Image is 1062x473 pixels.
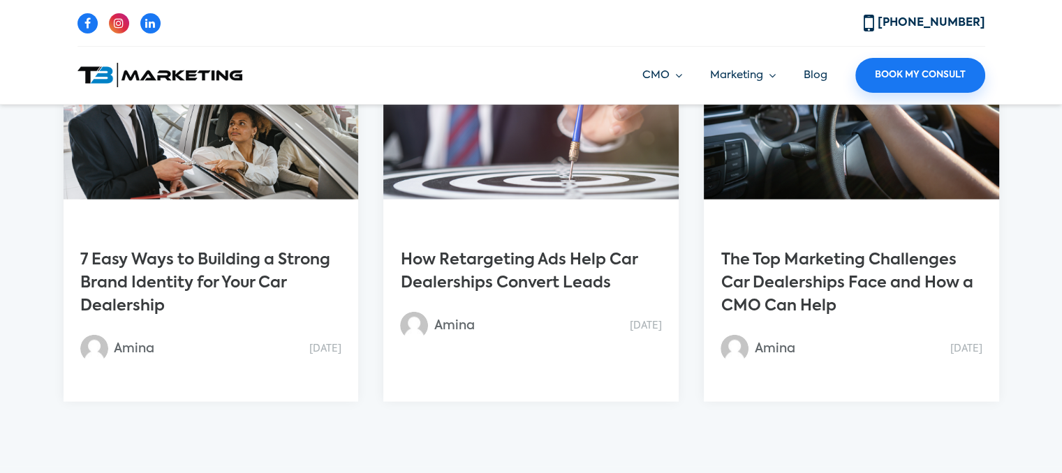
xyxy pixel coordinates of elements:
[309,344,341,354] a: [DATE]
[80,253,330,314] a: 7 Easy Ways to Building a Strong Brand Identity for Your Car Dealership
[710,68,776,84] a: Marketing
[950,344,982,354] a: [DATE]
[642,68,682,84] a: CMO
[855,58,985,93] a: Book My Consult
[864,17,985,29] a: [PHONE_NUMBER]
[400,253,637,291] a: How Retargeting Ads Help Car Dealerships Convert Leads
[630,321,662,331] a: [DATE]
[114,343,154,355] a: Amina
[804,70,827,80] a: Blog
[78,63,242,87] img: T3 Marketing
[754,343,795,355] a: Amina
[434,320,474,332] a: Amina
[721,253,973,314] a: The Top Marketing Challenges Car Dealerships Face and How a CMO Can Help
